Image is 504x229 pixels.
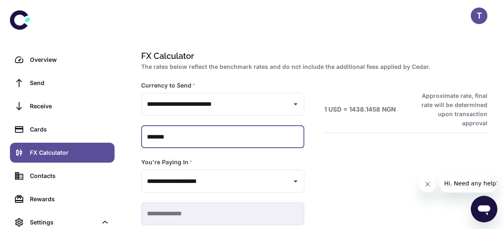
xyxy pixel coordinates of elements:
[5,6,60,12] span: Hi. Need any help?
[30,171,110,180] div: Contacts
[10,119,115,139] a: Cards
[30,218,97,227] div: Settings
[10,143,115,163] a: FX Calculator
[30,55,110,64] div: Overview
[471,7,487,24] button: T
[10,50,115,70] a: Overview
[471,196,497,222] iframe: Button to launch messaging window
[30,125,110,134] div: Cards
[439,174,497,192] iframe: Message from company
[141,50,484,62] h1: FX Calculator
[30,78,110,88] div: Send
[30,148,110,157] div: FX Calculator
[30,102,110,111] div: Receive
[419,176,436,192] iframe: Close message
[10,166,115,186] a: Contacts
[10,96,115,116] a: Receive
[141,81,196,90] label: Currency to Send
[290,175,301,187] button: Open
[10,73,115,93] a: Send
[290,98,301,110] button: Open
[10,189,115,209] a: Rewards
[30,195,110,204] div: Rewards
[414,91,487,128] h6: Approximate rate, final rate will be determined upon transaction approval
[141,158,193,166] label: You're Paying In
[324,105,396,114] h6: 1 USD = 1438.1458 NGN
